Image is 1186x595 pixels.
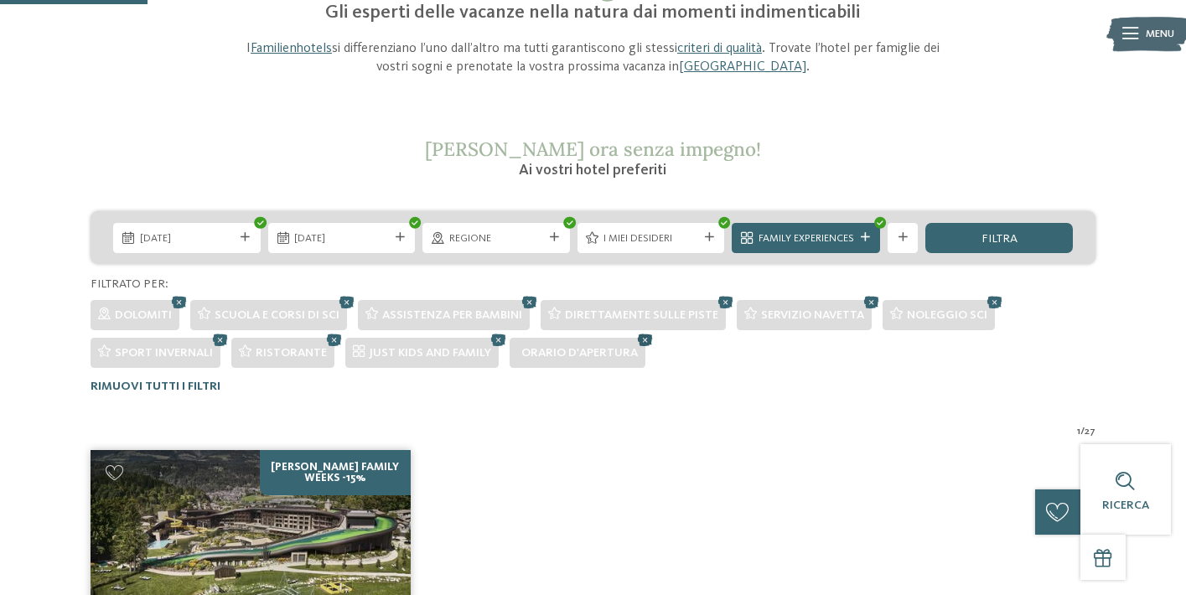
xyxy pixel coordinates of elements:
span: I miei desideri [603,231,698,246]
span: Ristorante [256,347,327,359]
span: [DATE] [294,231,389,246]
span: JUST KIDS AND FAMILY [369,347,491,359]
span: Sport invernali [115,347,213,359]
span: Noleggio sci [907,309,987,321]
span: 27 [1085,424,1095,439]
span: filtra [981,233,1018,245]
span: Ricerca [1102,499,1149,511]
span: Gli esperti delle vacanze nella natura dai momenti indimenticabili [325,3,860,22]
span: Filtrato per: [91,278,168,290]
span: Family Experiences [759,231,854,246]
a: Familienhotels [251,42,332,55]
span: Servizio navetta [761,309,864,321]
span: / [1080,424,1085,439]
span: Regione [449,231,544,246]
span: Orario d'apertura [521,347,638,359]
p: I si differenziano l’uno dall’altro ma tutti garantiscono gli stessi . Trovate l’hotel per famigl... [235,39,952,77]
span: Direttamente sulle piste [565,309,718,321]
span: 1 [1077,424,1080,439]
span: Scuola e corsi di sci [215,309,339,321]
span: Dolomiti [115,309,172,321]
span: Rimuovi tutti i filtri [91,380,220,392]
span: Ai vostri hotel preferiti [519,163,666,178]
span: [PERSON_NAME] ora senza impegno! [425,137,761,161]
a: [GEOGRAPHIC_DATA] [679,60,806,74]
span: Assistenza per bambini [382,309,522,321]
span: [DATE] [140,231,235,246]
a: criteri di qualità [677,42,762,55]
